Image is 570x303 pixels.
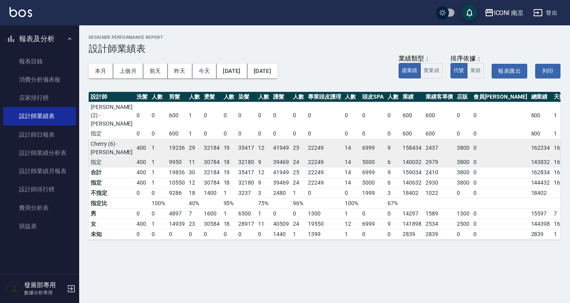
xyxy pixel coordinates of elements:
[256,219,271,229] td: 11
[291,129,306,139] td: 0
[424,167,455,177] td: 2410
[291,102,306,129] td: 0
[306,177,343,188] td: 22249
[3,89,76,107] a: 店家排行榜
[3,29,76,49] button: 報表及分析
[455,92,471,102] th: 店販
[271,92,291,102] th: 護髮
[306,102,343,129] td: 0
[424,188,455,198] td: 1022
[386,188,401,198] td: 3
[150,188,167,198] td: 0
[306,92,343,102] th: 專業頭皮護理
[424,229,455,239] td: 2839
[135,102,150,129] td: 0
[401,219,424,229] td: 141898
[202,208,222,219] td: 1600
[552,219,567,229] td: 16
[6,281,22,297] img: Person
[89,219,135,229] td: 女
[552,92,567,102] th: 天數
[150,167,167,177] td: 1
[455,129,471,139] td: 0
[256,139,271,157] td: 12
[291,177,306,188] td: 24
[535,64,560,78] button: 列印
[150,102,167,129] td: 0
[386,129,401,139] td: 0
[401,92,424,102] th: 業績
[256,102,271,129] td: 0
[552,157,567,168] td: 16
[306,188,343,198] td: 0
[291,208,306,219] td: 0
[24,281,65,289] h5: 發展部專用
[89,43,560,54] h3: 設計師業績表
[424,139,455,157] td: 2437
[3,180,76,198] a: 設計師排行榜
[187,157,202,168] td: 11
[552,139,567,157] td: 16
[424,177,455,188] td: 2930
[343,139,360,157] td: 14
[202,219,222,229] td: 30584
[135,92,150,102] th: 洗髮
[167,229,187,239] td: 0
[271,139,291,157] td: 41949
[492,64,527,78] button: 報表匯出
[529,229,552,239] td: 2839
[291,157,306,168] td: 24
[450,63,467,78] button: 代號
[150,198,167,208] td: 100%
[424,157,455,168] td: 2979
[256,92,271,102] th: 人數
[217,64,247,78] button: [DATE]
[236,229,256,239] td: 0
[202,167,222,177] td: 32184
[3,126,76,144] a: 設計師日報表
[471,219,529,229] td: 0
[529,167,552,177] td: 162834
[529,188,552,198] td: 18402
[271,208,291,219] td: 0
[256,129,271,139] td: 0
[450,55,484,63] div: 排序依據：
[222,219,237,229] td: 18
[424,219,455,229] td: 2534
[424,208,455,219] td: 1589
[343,92,360,102] th: 人數
[135,229,150,239] td: 0
[167,139,187,157] td: 19236
[187,229,202,239] td: 0
[187,177,202,188] td: 12
[187,139,202,157] td: 29
[386,177,401,188] td: 6
[552,229,567,239] td: 1
[167,167,187,177] td: 19836
[306,157,343,168] td: 22249
[222,229,237,239] td: 0
[89,92,135,102] th: 設計師
[471,177,529,188] td: 0
[271,167,291,177] td: 41949
[202,229,222,239] td: 0
[187,167,202,177] td: 30
[529,139,552,157] td: 162234
[150,139,167,157] td: 1
[3,144,76,162] a: 設計師業績分析表
[202,102,222,129] td: 0
[386,208,401,219] td: 0
[143,64,168,78] button: 前天
[167,219,187,229] td: 14939
[150,219,167,229] td: 1
[306,219,343,229] td: 19550
[529,129,552,139] td: 600
[222,129,237,139] td: 0
[167,208,187,219] td: 4897
[187,219,202,229] td: 23
[271,102,291,129] td: 0
[89,129,135,139] td: 指定
[343,102,360,129] td: 0
[222,139,237,157] td: 19
[291,139,306,157] td: 25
